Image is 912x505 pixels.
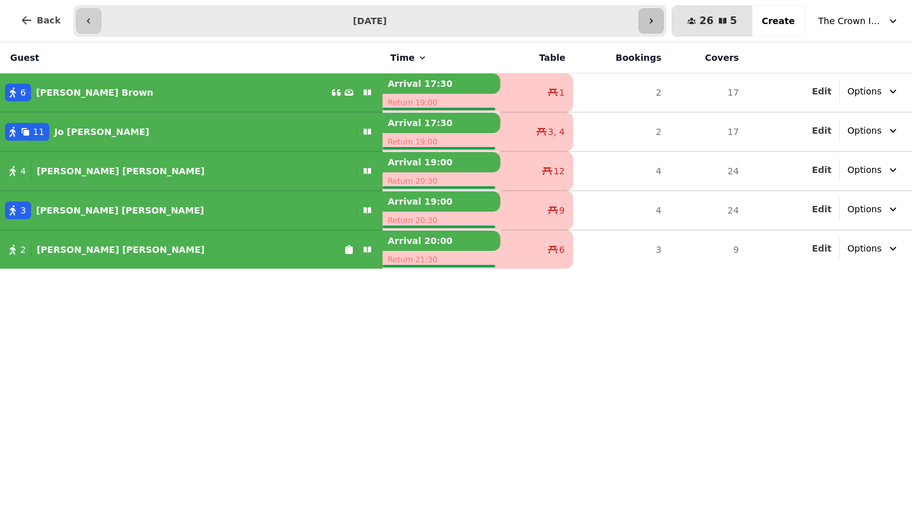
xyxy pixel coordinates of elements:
td: 9 [669,230,746,269]
span: Edit [812,87,832,96]
button: 265 [672,6,752,36]
p: Return 21:30 [383,251,500,269]
span: Back [37,16,61,25]
button: Edit [812,242,832,255]
p: Jo [PERSON_NAME] [54,125,149,138]
p: Return 19:00 [383,94,500,112]
p: Return 20:30 [383,212,500,229]
p: Arrival 20:00 [383,231,500,251]
td: 24 [669,191,746,230]
td: 2 [573,74,669,113]
span: Time [390,51,414,64]
td: 17 [669,74,746,113]
span: 6 [559,243,565,256]
span: Edit [812,205,832,214]
button: Edit [812,163,832,176]
span: 9 [559,204,565,217]
span: Options [847,163,882,176]
button: Options [840,237,907,260]
span: 11 [33,125,44,138]
span: Options [847,85,882,98]
p: [PERSON_NAME] [PERSON_NAME] [37,165,205,177]
p: [PERSON_NAME] [PERSON_NAME] [37,243,205,256]
span: Edit [812,165,832,174]
span: 6 [20,86,26,99]
span: 26 [699,16,713,26]
button: Edit [812,203,832,215]
p: [PERSON_NAME] Brown [36,86,153,99]
span: Edit [812,126,832,135]
p: Arrival 17:30 [383,113,500,133]
button: Time [390,51,427,64]
button: The Crown Inn [811,10,907,32]
span: Options [847,242,882,255]
button: Back [10,5,71,35]
button: Options [840,80,907,103]
th: Table [500,42,573,74]
button: Options [840,158,907,181]
span: 12 [554,165,565,177]
p: Return 20:30 [383,172,500,190]
button: Edit [812,85,832,98]
td: 3 [573,230,669,269]
p: Return 19:00 [383,133,500,151]
td: 24 [669,151,746,191]
button: Edit [812,124,832,137]
span: The Crown Inn [818,15,882,27]
span: Options [847,203,882,215]
th: Bookings [573,42,669,74]
span: Create [762,16,795,25]
button: Options [840,198,907,221]
p: [PERSON_NAME] [PERSON_NAME] [36,204,204,217]
span: 1 [559,86,565,99]
p: Arrival 19:00 [383,191,500,212]
p: Arrival 17:30 [383,74,500,94]
td: 17 [669,112,746,151]
span: 4 [20,165,26,177]
td: 4 [573,191,669,230]
span: 2 [20,243,26,256]
span: 3 [20,204,26,217]
button: Options [840,119,907,142]
button: Create [752,6,805,36]
span: Edit [812,244,832,253]
th: Covers [669,42,746,74]
td: 2 [573,112,669,151]
td: 4 [573,151,669,191]
span: 3, 4 [548,125,565,138]
p: Arrival 19:00 [383,152,500,172]
span: Options [847,124,882,137]
span: 5 [730,16,737,26]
